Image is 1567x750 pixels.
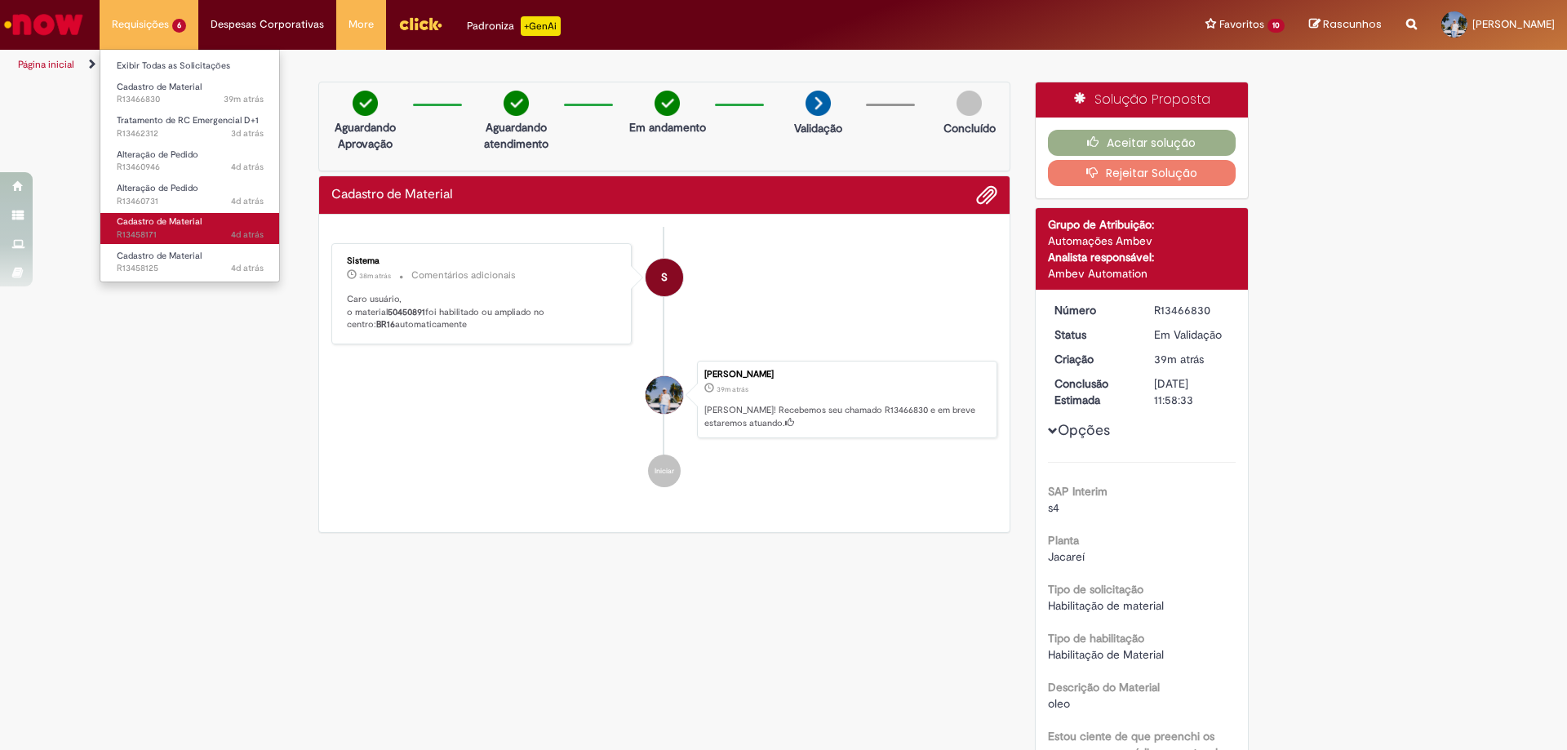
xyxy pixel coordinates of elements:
time: 29/08/2025 09:07:13 [231,161,264,173]
a: Aberto R13466830 : Cadastro de Material [100,78,280,109]
span: Favoritos [1219,16,1264,33]
span: Habilitação de Material [1048,647,1164,662]
span: 39m atrás [717,384,748,394]
div: [DATE] 11:58:33 [1154,375,1230,408]
img: img-circle-grey.png [957,91,982,116]
div: Grupo de Atribuição: [1048,216,1236,233]
span: Cadastro de Material [117,250,202,262]
span: [PERSON_NAME] [1472,17,1555,31]
dt: Status [1042,326,1143,343]
ul: Histórico de tíquete [331,227,997,504]
ul: Trilhas de página [12,50,1032,80]
a: Aberto R13460946 : Alteração de Pedido [100,146,280,176]
p: [PERSON_NAME]! Recebemos seu chamado R13466830 e em breve estaremos atuando. [704,404,988,429]
b: SAP Interim [1048,484,1108,499]
button: Aceitar solução [1048,130,1236,156]
span: R13458171 [117,229,264,242]
a: Página inicial [18,58,74,71]
span: 39m atrás [1154,352,1204,366]
span: 6 [172,19,186,33]
p: Em andamento [629,119,706,135]
div: Solução Proposta [1036,82,1249,118]
div: Automações Ambev [1048,233,1236,249]
img: check-circle-green.png [504,91,529,116]
span: R13466830 [117,93,264,106]
span: 3d atrás [231,127,264,140]
img: check-circle-green.png [353,91,378,116]
dt: Número [1042,302,1143,318]
span: More [348,16,374,33]
img: arrow-next.png [806,91,831,116]
div: [PERSON_NAME] [704,370,988,379]
div: Sistema [347,256,619,266]
li: Mateus Domingues Morais [331,361,997,439]
span: 10 [1267,19,1285,33]
small: Comentários adicionais [411,268,516,282]
button: Rejeitar Solução [1048,160,1236,186]
div: Em Validação [1154,326,1230,343]
span: Habilitação de material [1048,598,1164,613]
div: Padroniza [467,16,561,36]
time: 29/08/2025 08:25:37 [231,195,264,207]
img: ServiceNow [2,8,86,41]
img: check-circle-green.png [655,91,680,116]
p: +GenAi [521,16,561,36]
span: Tratamento de RC Emergencial D+1 [117,114,259,126]
p: Validação [794,120,842,136]
time: 28/08/2025 14:16:35 [231,229,264,241]
span: Despesas Corporativas [211,16,324,33]
b: Descrição do Material [1048,680,1160,695]
span: Rascunhos [1323,16,1382,32]
time: 01/09/2025 10:00:03 [359,271,391,281]
span: Cadastro de Material [117,215,202,228]
div: System [646,259,683,296]
span: Alteração de Pedido [117,182,198,194]
img: click_logo_yellow_360x200.png [398,11,442,36]
dt: Criação [1042,351,1143,367]
span: R13460731 [117,195,264,208]
div: Analista responsável: [1048,249,1236,265]
span: Cadastro de Material [117,81,202,93]
p: Caro usuário, o material foi habilitado ou ampliado no centro: automaticamente [347,293,619,331]
span: S [661,258,668,297]
b: Tipo de solicitação [1048,582,1143,597]
span: 4d atrás [231,229,264,241]
p: Aguardando Aprovação [326,119,405,152]
span: s4 [1048,500,1059,515]
span: 38m atrás [359,271,391,281]
a: Exibir Todas as Solicitações [100,57,280,75]
ul: Requisições [100,49,280,282]
span: 4d atrás [231,195,264,207]
a: Aberto R13458125 : Cadastro de Material [100,247,280,277]
time: 28/08/2025 14:10:14 [231,262,264,274]
a: Aberto R13462312 : Tratamento de RC Emergencial D+1 [100,112,280,142]
b: BR16 [376,318,395,331]
b: Tipo de habilitação [1048,631,1144,646]
dt: Conclusão Estimada [1042,375,1143,408]
b: Planta [1048,533,1079,548]
span: Requisições [112,16,169,33]
span: Alteração de Pedido [117,149,198,161]
b: 50450891 [388,306,425,318]
div: Mateus Domingues Morais [646,376,683,414]
span: oleo [1048,696,1070,711]
a: Rascunhos [1309,17,1382,33]
a: Aberto R13460731 : Alteração de Pedido [100,180,280,210]
p: Aguardando atendimento [477,119,556,152]
button: Adicionar anexos [976,184,997,206]
time: 01/09/2025 09:58:26 [1154,352,1204,366]
div: R13466830 [1154,302,1230,318]
span: 4d atrás [231,262,264,274]
span: R13460946 [117,161,264,174]
span: R13462312 [117,127,264,140]
span: R13458125 [117,262,264,275]
div: 01/09/2025 09:58:26 [1154,351,1230,367]
time: 01/09/2025 09:58:30 [224,93,264,105]
time: 01/09/2025 09:58:26 [717,384,748,394]
a: Aberto R13458171 : Cadastro de Material [100,213,280,243]
p: Concluído [943,120,996,136]
div: Ambev Automation [1048,265,1236,282]
span: Jacareí [1048,549,1085,564]
span: 4d atrás [231,161,264,173]
h2: Cadastro de Material Histórico de tíquete [331,188,453,202]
